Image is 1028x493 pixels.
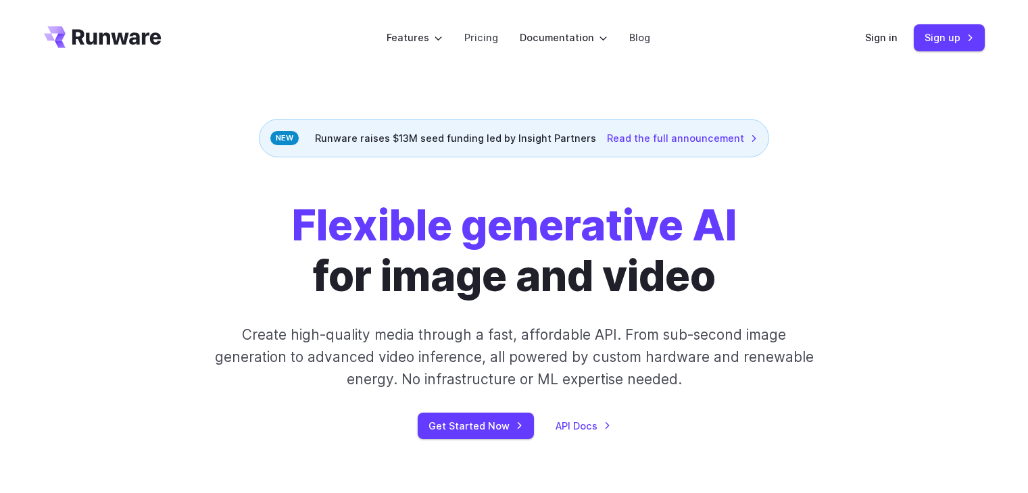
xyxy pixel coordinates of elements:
a: Blog [629,30,650,45]
strong: Flexible generative AI [292,200,737,251]
a: Pricing [464,30,498,45]
div: Runware raises $13M seed funding led by Insight Partners [259,119,769,157]
label: Documentation [520,30,608,45]
a: Go to / [44,26,162,48]
a: Get Started Now [418,413,534,439]
a: API Docs [556,418,611,434]
a: Sign up [914,24,985,51]
h1: for image and video [292,201,737,302]
label: Features [387,30,443,45]
a: Read the full announcement [607,130,758,146]
a: Sign in [865,30,898,45]
p: Create high-quality media through a fast, affordable API. From sub-second image generation to adv... [213,323,815,391]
